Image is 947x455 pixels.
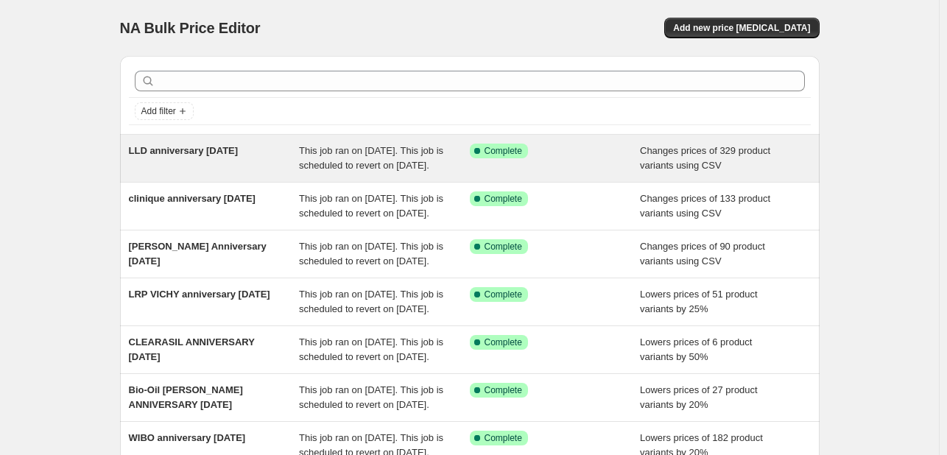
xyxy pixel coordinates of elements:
span: This job ran on [DATE]. This job is scheduled to revert on [DATE]. [299,289,443,314]
span: Bio-Oil [PERSON_NAME] ANNIVERSARY [DATE] [129,384,243,410]
span: CLEARASIL ANNIVERSARY [DATE] [129,336,255,362]
span: This job ran on [DATE]. This job is scheduled to revert on [DATE]. [299,241,443,267]
span: NA Bulk Price Editor [120,20,261,36]
span: Add new price [MEDICAL_DATA] [673,22,810,34]
span: WIBO anniversary [DATE] [129,432,246,443]
button: Add filter [135,102,194,120]
span: Complete [485,145,522,157]
span: clinique anniversary [DATE] [129,193,256,204]
span: This job ran on [DATE]. This job is scheduled to revert on [DATE]. [299,145,443,171]
span: [PERSON_NAME] Anniversary [DATE] [129,241,267,267]
span: Complete [485,289,522,300]
span: Complete [485,432,522,444]
span: Complete [485,193,522,205]
span: Changes prices of 90 product variants using CSV [640,241,765,267]
span: Complete [485,241,522,253]
span: Changes prices of 133 product variants using CSV [640,193,770,219]
span: Changes prices of 329 product variants using CSV [640,145,770,171]
span: This job ran on [DATE]. This job is scheduled to revert on [DATE]. [299,336,443,362]
span: Lowers prices of 51 product variants by 25% [640,289,758,314]
span: This job ran on [DATE]. This job is scheduled to revert on [DATE]. [299,193,443,219]
span: LRP VICHY anniversary [DATE] [129,289,270,300]
span: Lowers prices of 27 product variants by 20% [640,384,758,410]
span: LLD anniversary [DATE] [129,145,239,156]
span: This job ran on [DATE]. This job is scheduled to revert on [DATE]. [299,384,443,410]
span: Lowers prices of 6 product variants by 50% [640,336,752,362]
span: Complete [485,336,522,348]
span: Complete [485,384,522,396]
span: Add filter [141,105,176,117]
button: Add new price [MEDICAL_DATA] [664,18,819,38]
